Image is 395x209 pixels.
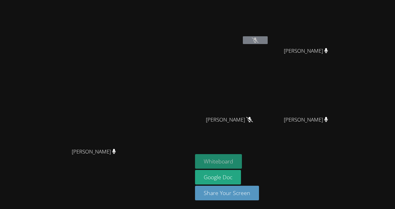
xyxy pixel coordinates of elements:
a: Google Doc [195,170,241,185]
button: Whiteboard [195,154,242,169]
span: [PERSON_NAME] [72,147,116,156]
span: [PERSON_NAME] [284,47,328,56]
span: [PERSON_NAME] [284,115,328,124]
span: [PERSON_NAME] [206,115,253,124]
button: Share Your Screen [195,186,259,200]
